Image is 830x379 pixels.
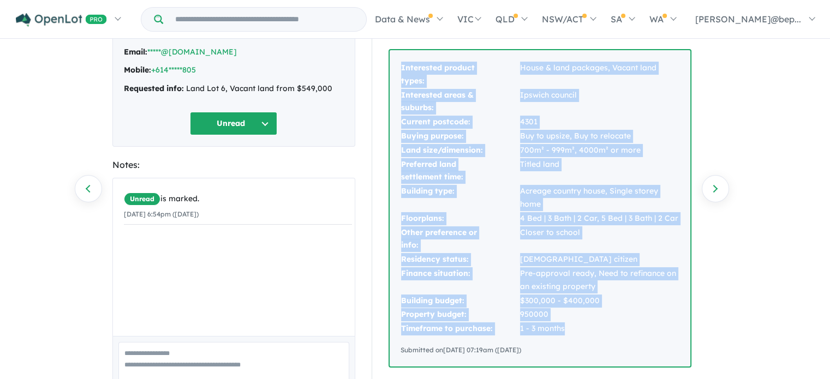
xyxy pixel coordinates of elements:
td: 4301 [520,115,679,129]
td: Acreage country house, Single storey home [520,184,679,212]
td: Pre-approval ready, Need to refinance on an existing property [520,267,679,294]
td: House & land packages, Vacant land [520,61,679,88]
div: Notes: [112,158,355,172]
td: Interested product types: [401,61,520,88]
span: Unread [124,192,160,206]
td: Current postcode: [401,115,520,129]
td: Residency status: [401,252,520,267]
td: [DEMOGRAPHIC_DATA] citizen [520,252,679,267]
img: Openlot PRO Logo White [16,13,107,27]
button: Unread [190,112,277,135]
td: Interested areas & suburbs: [401,88,520,116]
td: Floorplans: [401,212,520,226]
strong: Requested info: [124,83,184,93]
td: Building budget: [401,294,520,308]
td: 4 Bed | 3 Bath | 2 Car, 5 Bed | 3 Bath | 2 Car [520,212,679,226]
td: Timeframe to purchase: [401,322,520,336]
td: Preferred land settlement time: [401,158,520,185]
input: Try estate name, suburb, builder or developer [165,8,364,31]
strong: Mobile: [124,65,151,75]
td: Buying purpose: [401,129,520,143]
td: Buy to upsize, Buy to relocate [520,129,679,143]
strong: Email: [124,47,147,57]
div: Land Lot 6, Vacant land from $549,000 [124,82,344,95]
td: 950000 [520,308,679,322]
td: Other preference or info: [401,226,520,253]
td: 700m² - 999m², 4000m² or more [520,143,679,158]
div: Submitted on [DATE] 07:19am ([DATE]) [401,345,679,356]
span: [PERSON_NAME]@bep... [695,14,801,25]
td: Building type: [401,184,520,212]
td: Closer to school [520,226,679,253]
small: [DATE] 6:54pm ([DATE]) [124,210,199,218]
div: is marked. [124,192,352,206]
td: 1 - 3 months [520,322,679,336]
td: Ipswich council [520,88,679,116]
td: Land size/dimension: [401,143,520,158]
td: Finance situation: [401,267,520,294]
td: $300,000 - $400,000 [520,294,679,308]
td: Titled land [520,158,679,185]
td: Property budget: [401,308,520,322]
